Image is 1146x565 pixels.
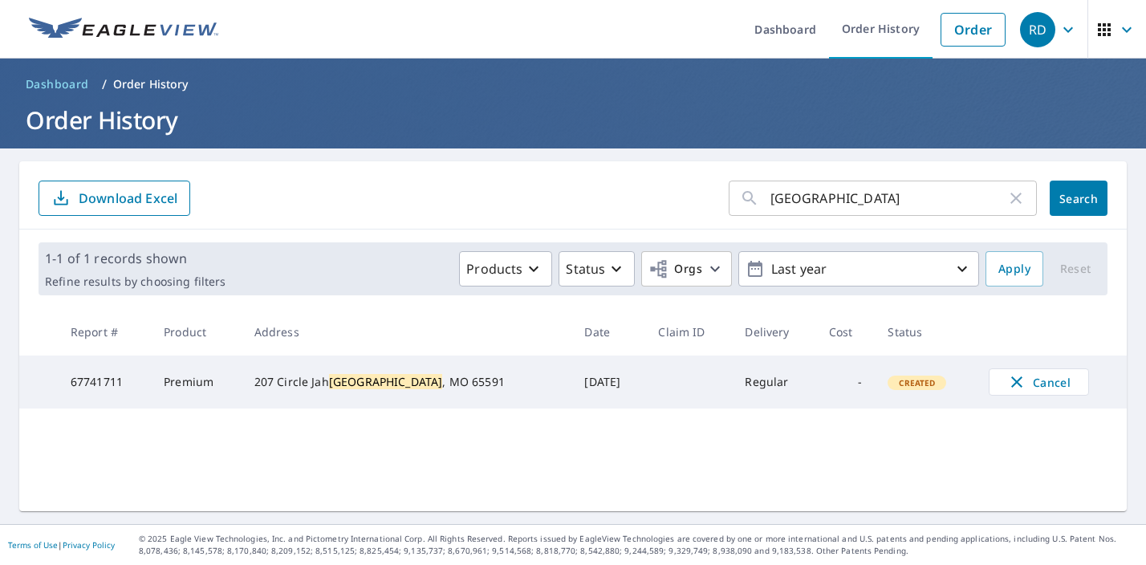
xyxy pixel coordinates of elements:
[459,251,552,287] button: Products
[1050,181,1107,216] button: Search
[559,251,635,287] button: Status
[58,356,151,409] td: 67741711
[63,539,115,551] a: Privacy Policy
[79,189,177,207] p: Download Excel
[329,374,443,389] mark: [GEOGRAPHIC_DATA]
[645,308,732,356] th: Claim ID
[989,368,1089,396] button: Cancel
[29,18,218,42] img: EV Logo
[139,533,1138,557] p: © 2025 Eagle View Technologies, Inc. and Pictometry International Corp. All Rights Reserved. Repo...
[151,308,242,356] th: Product
[8,539,58,551] a: Terms of Use
[19,104,1127,136] h1: Order History
[19,71,95,97] a: Dashboard
[1063,191,1095,206] span: Search
[571,308,645,356] th: Date
[648,259,702,279] span: Orgs
[102,75,107,94] li: /
[26,76,89,92] span: Dashboard
[242,308,572,356] th: Address
[39,181,190,216] button: Download Excel
[254,374,559,390] div: 207 Circle Jah , MO 65591
[732,308,815,356] th: Delivery
[45,274,226,289] p: Refine results by choosing filters
[941,13,1006,47] a: Order
[1006,372,1072,392] span: Cancel
[732,356,815,409] td: Regular
[998,259,1030,279] span: Apply
[816,308,876,356] th: Cost
[641,251,732,287] button: Orgs
[1020,12,1055,47] div: RD
[466,259,522,278] p: Products
[875,308,976,356] th: Status
[45,249,226,268] p: 1-1 of 1 records shown
[113,76,189,92] p: Order History
[58,308,151,356] th: Report #
[738,251,979,287] button: Last year
[985,251,1043,287] button: Apply
[566,259,605,278] p: Status
[770,176,1006,221] input: Address, Report #, Claim ID, etc.
[19,71,1127,97] nav: breadcrumb
[151,356,242,409] td: Premium
[889,377,945,388] span: Created
[765,255,953,283] p: Last year
[571,356,645,409] td: [DATE]
[816,356,876,409] td: -
[8,540,115,550] p: |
